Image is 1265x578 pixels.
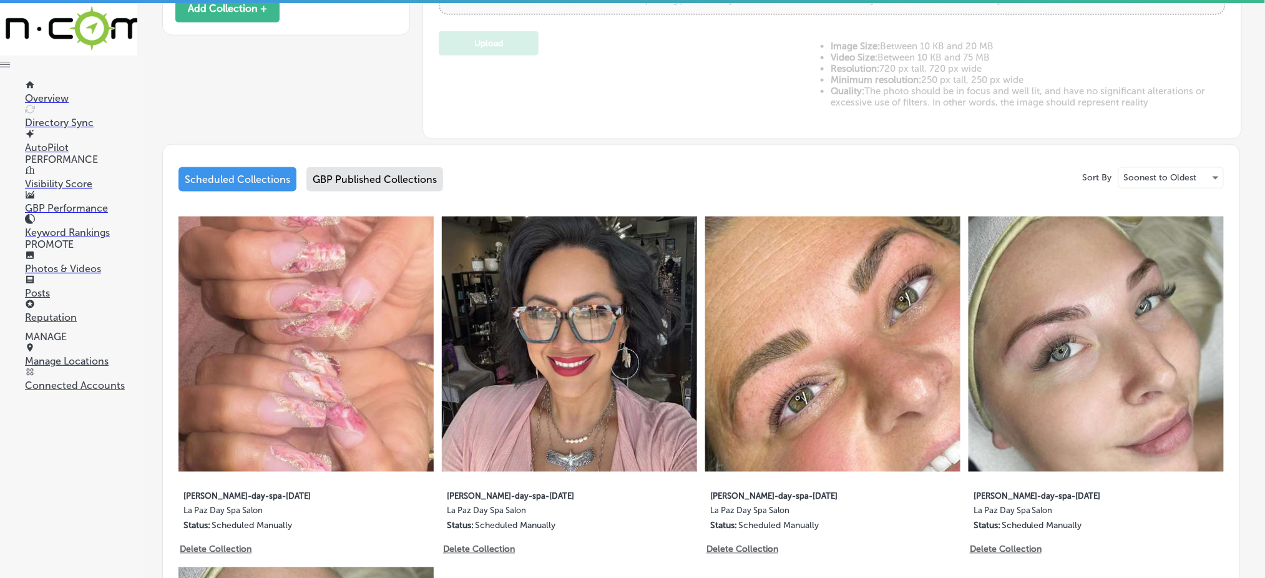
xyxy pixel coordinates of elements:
[25,343,137,367] a: Manage Locations
[475,521,555,531] p: Scheduled Manually
[25,300,137,323] a: Reputation
[447,521,474,531] p: Status:
[1119,168,1223,188] div: Soonest to Oldest
[25,190,137,214] a: GBP Performance
[25,275,137,299] a: Posts
[25,263,137,275] p: Photos & Videos
[25,178,137,190] p: Visibility Score
[710,521,737,531] p: Status:
[706,544,777,555] p: Delete Collection
[969,217,1224,472] img: Collection thumbnail
[25,238,137,250] p: PROMOTE
[738,521,819,531] p: Scheduled Manually
[443,544,514,555] p: Delete Collection
[25,251,137,275] a: Photos & Videos
[183,506,373,521] label: La Paz Day Spa Salon
[25,331,137,343] p: MANAGE
[1002,521,1082,531] p: Scheduled Manually
[25,166,137,190] a: Visibility Score
[1083,172,1112,183] p: Sort By
[25,105,137,129] a: Directory Sync
[25,202,137,214] p: GBP Performance
[25,368,137,391] a: Connected Accounts
[25,215,137,238] a: Keyword Rankings
[306,167,443,192] div: GBP Published Collections
[970,544,1040,555] p: Delete Collection
[25,380,137,391] p: Connected Accounts
[183,521,210,531] p: Status:
[25,92,137,104] p: Overview
[447,484,637,506] label: [PERSON_NAME]-day-spa-[DATE]
[25,355,137,367] p: Manage Locations
[25,142,137,154] p: AutoPilot
[25,154,137,165] p: PERFORMANCE
[180,544,250,555] p: Delete Collection
[974,506,1163,521] label: La Paz Day Spa Salon
[974,484,1163,506] label: [PERSON_NAME]-day-spa-[DATE]
[178,167,296,192] div: Scheduled Collections
[212,521,292,531] p: Scheduled Manually
[447,506,637,521] label: La Paz Day Spa Salon
[25,130,137,154] a: AutoPilot
[442,217,697,472] img: Collection thumbnail
[710,484,900,506] label: [PERSON_NAME]-day-spa-[DATE]
[25,81,137,104] a: Overview
[25,311,137,323] p: Reputation
[710,506,900,521] label: La Paz Day Spa Salon
[25,117,137,129] p: Directory Sync
[974,521,1000,531] p: Status:
[25,287,137,299] p: Posts
[705,217,960,472] img: Collection thumbnail
[183,484,373,506] label: [PERSON_NAME]-day-spa-[DATE]
[178,217,434,472] img: Collection thumbnail
[25,227,137,238] p: Keyword Rankings
[1124,172,1197,184] p: Soonest to Oldest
